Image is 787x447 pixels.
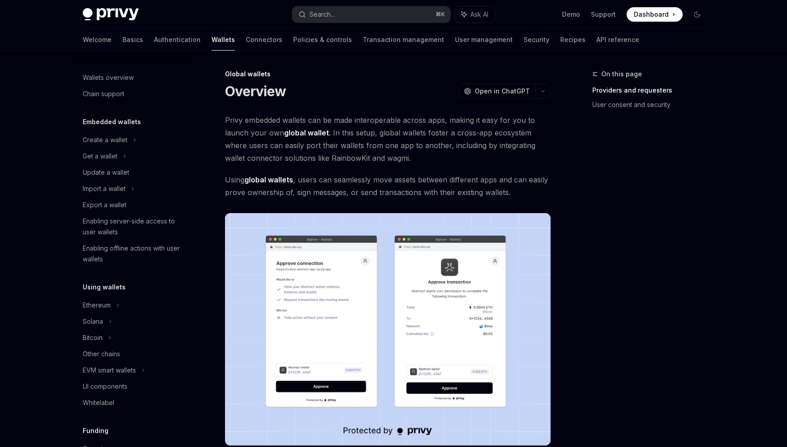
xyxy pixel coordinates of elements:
[293,29,352,51] a: Policies & controls
[83,151,117,162] div: Get a wallet
[83,397,114,408] div: Whitelabel
[83,200,126,210] div: Export a wallet
[75,213,191,240] a: Enabling server-side access to user wallets
[470,10,488,19] span: Ask AI
[211,29,235,51] a: Wallets
[83,316,103,327] div: Solana
[75,378,191,395] a: UI components
[591,10,616,19] a: Support
[627,7,683,22] a: Dashboard
[225,70,551,79] div: Global wallets
[225,114,551,164] span: Privy embedded wallets can be made interoperable across apps, making it easy for you to launch yo...
[83,300,111,311] div: Ethereum
[475,87,530,96] span: Open in ChatGPT
[592,98,712,112] a: User consent and security
[83,88,124,99] div: Chain support
[75,346,191,362] a: Other chains
[524,29,549,51] a: Security
[83,349,120,359] div: Other chains
[458,84,535,99] button: Open in ChatGPT
[83,332,103,343] div: Bitcoin
[436,11,445,18] span: ⌘ K
[83,8,139,21] img: dark logo
[83,29,112,51] a: Welcome
[154,29,201,51] a: Authentication
[225,213,551,446] img: images/Crossapp.png
[83,116,141,127] h5: Embedded wallets
[225,173,551,199] span: Using , users can seamlessly move assets between different apps and can easily prove ownership of...
[246,29,282,51] a: Connectors
[225,83,286,99] h1: Overview
[634,10,669,19] span: Dashboard
[83,243,186,265] div: Enabling offline actions with user wallets
[75,197,191,213] a: Export a wallet
[309,9,335,20] div: Search...
[596,29,639,51] a: API reference
[455,6,495,23] button: Ask AI
[83,282,126,293] h5: Using wallets
[83,425,108,436] h5: Funding
[75,164,191,181] a: Update a wallet
[75,70,191,86] a: Wallets overview
[83,72,134,83] div: Wallets overview
[292,6,450,23] button: Search...⌘K
[592,83,712,98] a: Providers and requesters
[83,183,126,194] div: Import a wallet
[75,86,191,102] a: Chain support
[560,29,586,51] a: Recipes
[284,128,329,137] strong: global wallet
[455,29,513,51] a: User management
[75,240,191,267] a: Enabling offline actions with user wallets
[122,29,143,51] a: Basics
[601,69,642,79] span: On this page
[75,395,191,411] a: Whitelabel
[83,167,129,178] div: Update a wallet
[244,175,293,184] strong: global wallets
[83,216,186,237] div: Enabling server-side access to user wallets
[562,10,580,19] a: Demo
[83,365,136,376] div: EVM smart wallets
[690,7,704,22] button: Toggle dark mode
[363,29,444,51] a: Transaction management
[83,381,127,392] div: UI components
[83,135,127,145] div: Create a wallet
